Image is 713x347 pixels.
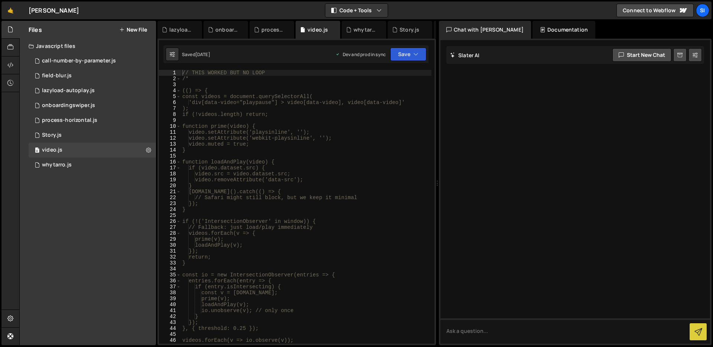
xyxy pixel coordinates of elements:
button: Save [390,48,426,61]
div: 33 [159,260,181,266]
div: whytarro.js [354,26,377,33]
div: 37 [159,284,181,290]
div: 21 [159,189,181,195]
div: 25 [159,213,181,218]
div: 1 [159,70,181,76]
a: 🤙 [1,1,20,19]
div: 22 [159,195,181,201]
div: whytarro.js [42,162,72,168]
div: 12473/30236.js [29,83,156,98]
div: 3 [159,82,181,88]
div: call-number-by-parameter.js [42,58,116,64]
div: 10 [159,123,181,129]
div: 12473/42006.js [29,98,156,113]
div: 45 [159,331,181,337]
h2: Slater AI [450,52,480,59]
div: 27 [159,224,181,230]
div: 4 [159,88,181,94]
div: 11 [159,129,181,135]
div: Saved [182,51,210,58]
div: process-horizontal.js [261,26,285,33]
button: Start new chat [612,48,671,62]
div: 26 [159,218,181,224]
div: lazyload-autoplay.js [169,26,193,33]
div: process-horizontal.js [42,117,97,124]
div: field-blur.js [42,72,72,79]
div: 34 [159,266,181,272]
div: 29 [159,236,181,242]
span: 0 [35,148,39,154]
div: [PERSON_NAME] [29,6,79,15]
div: Documentation [533,21,595,39]
button: New File [119,27,147,33]
div: Chat with [PERSON_NAME] [439,21,531,39]
div: Story.js [42,132,62,139]
div: 19 [159,177,181,183]
div: 12473/34694.js [29,53,156,68]
div: 12473/40657.js [29,68,156,83]
div: lazyload-autoplay.js [42,87,95,94]
div: 18 [159,171,181,177]
div: 35 [159,272,181,278]
div: 12 [159,135,181,141]
div: 44 [159,325,181,331]
div: Story.js [400,26,419,33]
div: 12473/45249.js [29,143,156,158]
div: 41 [159,308,181,314]
div: onboardingswiper.js [42,102,95,109]
div: 17 [159,165,181,171]
div: Dev and prod in sync [335,51,386,58]
div: Javascript files [20,39,156,53]
div: 36 [159,278,181,284]
div: [DATE] [195,51,210,58]
div: 23 [159,201,181,207]
div: 12473/31387.js [29,128,156,143]
h2: Files [29,26,42,34]
div: 38 [159,290,181,296]
div: 14 [159,147,181,153]
div: 5 [159,94,181,100]
div: onboardingswiper.js [215,26,239,33]
div: 8 [159,111,181,117]
div: 12473/47229.js [29,113,156,128]
div: 39 [159,296,181,302]
div: 7 [159,106,181,111]
div: 2 [159,76,181,82]
a: Connect to Webflow [616,4,694,17]
div: video.js [42,147,62,153]
div: 42 [159,314,181,320]
div: 31 [159,248,181,254]
div: video.js [307,26,328,33]
div: 46 [159,337,181,343]
div: 13 [159,141,181,147]
div: 16 [159,159,181,165]
div: 6 [159,100,181,106]
button: Code + Tools [325,4,388,17]
div: 24 [159,207,181,213]
div: 43 [159,320,181,325]
div: 15 [159,153,181,159]
div: 32 [159,254,181,260]
div: 30 [159,242,181,248]
a: SI [696,4,709,17]
div: 9 [159,117,181,123]
div: 28 [159,230,181,236]
div: 40 [159,302,181,308]
div: 20 [159,183,181,189]
div: 12473/36600.js [29,158,156,172]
